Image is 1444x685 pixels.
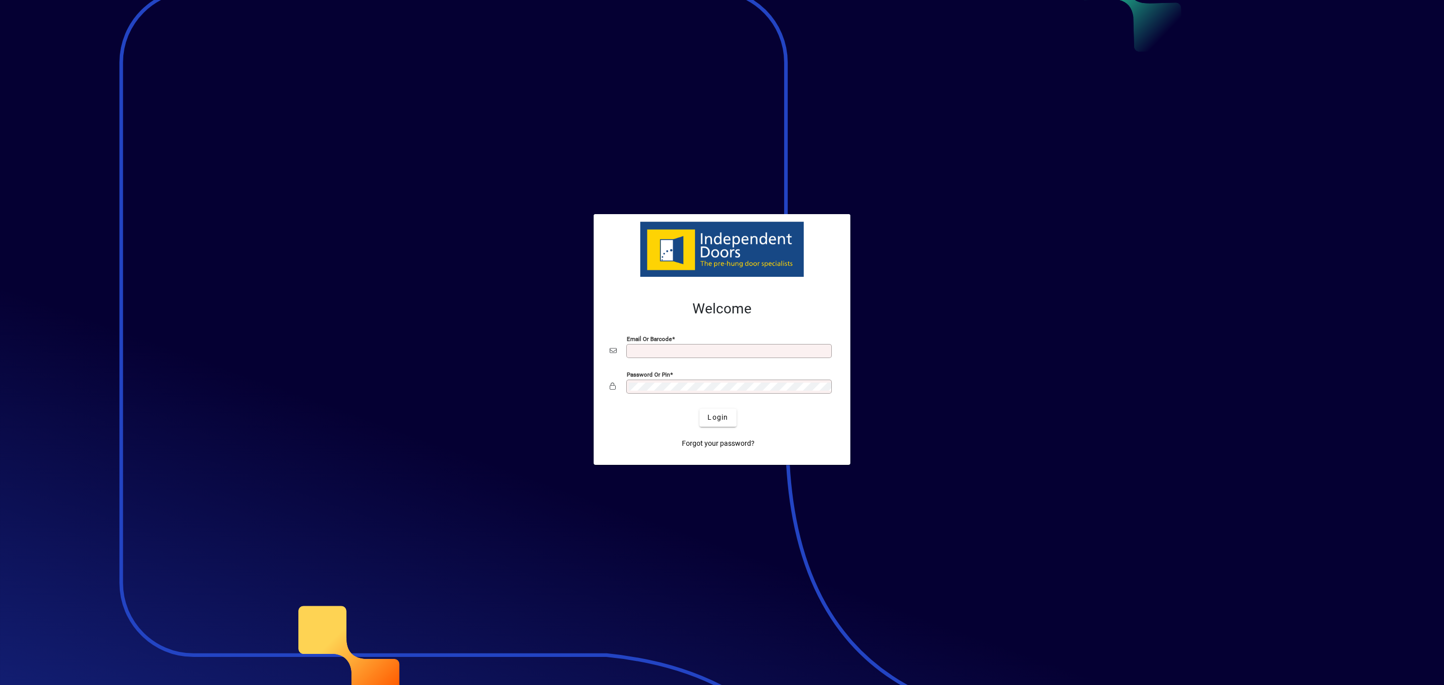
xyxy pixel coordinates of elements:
[682,438,755,449] span: Forgot your password?
[699,409,736,427] button: Login
[707,412,728,423] span: Login
[627,371,670,378] mat-label: Password or Pin
[610,300,834,317] h2: Welcome
[678,435,759,453] a: Forgot your password?
[627,335,672,342] mat-label: Email or Barcode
